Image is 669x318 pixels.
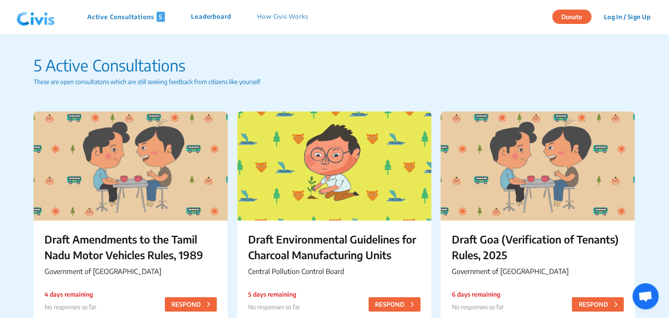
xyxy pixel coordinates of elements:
[157,12,165,22] span: 5
[598,10,656,24] button: Log In / Sign Up
[34,77,636,86] p: These are open consultatons which are still seeking feedback from citizens like yourself
[34,54,636,77] p: 5 Active Consultations
[369,297,420,311] button: RESPOND
[248,290,300,299] p: 5 days remaining
[44,231,217,263] p: Draft Amendments to the Tamil Nadu Motor Vehicles Rules, 1989
[451,290,503,299] p: 6 days remaining
[451,303,503,311] span: No responses so far
[191,12,231,22] p: Leaderboard
[13,4,58,30] img: navlogo.png
[44,303,96,311] span: No responses so far
[44,266,217,277] p: Government of [GEOGRAPHIC_DATA]
[248,231,420,263] p: Draft Environmental Guidelines for Charcoal Manufacturing Units
[44,290,96,299] p: 4 days remaining
[572,297,624,311] button: RESPOND
[248,303,300,311] span: No responses so far
[552,10,591,24] button: Donate
[451,231,624,263] p: Draft Goa (Verification of Tenants) Rules, 2025
[248,266,420,277] p: Central Pollution Control Board
[87,12,165,22] p: Active Consultations
[451,266,624,277] p: Government of [GEOGRAPHIC_DATA]
[257,12,308,22] p: How Civis Works
[632,283,659,309] div: Open chat
[552,12,598,20] a: Donate
[165,297,217,311] button: RESPOND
